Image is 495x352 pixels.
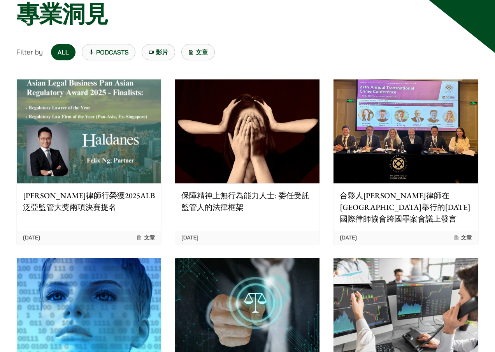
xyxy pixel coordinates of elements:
[23,190,155,213] p: [PERSON_NAME]律師行榮獲2025ALB泛亞監管大獎兩項決賽提名
[23,234,40,241] time: [DATE]
[181,234,198,241] time: [DATE]
[82,44,135,60] a: Podcasts
[181,44,215,60] a: 文章
[175,79,320,245] a: 保障精神上無行為能力人士: 委任受託監管人的法律框架 [DATE]
[142,44,175,60] a: 影片
[340,234,357,241] time: [DATE]
[340,190,472,225] p: 合夥人[PERSON_NAME]律師在[GEOGRAPHIC_DATA]舉行的[DATE]國際律師協會跨國罪案會議上發言
[333,79,478,245] a: 合夥人[PERSON_NAME]律師在[GEOGRAPHIC_DATA]舉行的[DATE]國際律師協會跨國罪案會議上發言 [DATE] 文章
[16,47,43,57] span: Filter by
[16,79,161,245] a: [PERSON_NAME]律師行榮獲2025ALB泛亞監管大獎兩項決賽提名 [DATE] 文章
[51,44,75,60] a: All
[181,190,313,213] p: 保障精神上無行為能力人士: 委任受託監管人的法律框架
[453,234,472,241] span: 文章
[136,234,155,241] span: 文章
